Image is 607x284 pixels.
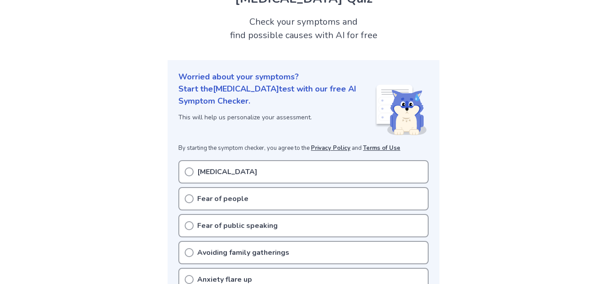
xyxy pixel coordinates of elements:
[168,15,439,42] h2: Check your symptoms and find possible causes with AI for free
[197,247,289,258] p: Avoiding family gatherings
[178,71,429,83] p: Worried about your symptoms?
[178,83,375,107] p: Start the [MEDICAL_DATA] test with our free AI Symptom Checker.
[178,144,429,153] p: By starting the symptom checker, you agree to the and
[197,166,257,177] p: [MEDICAL_DATA]
[311,144,350,152] a: Privacy Policy
[197,220,278,231] p: Fear of public speaking
[375,85,427,135] img: Shiba
[178,113,375,122] p: This will help us personalize your assessment.
[197,193,248,204] p: Fear of people
[363,144,400,152] a: Terms of Use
